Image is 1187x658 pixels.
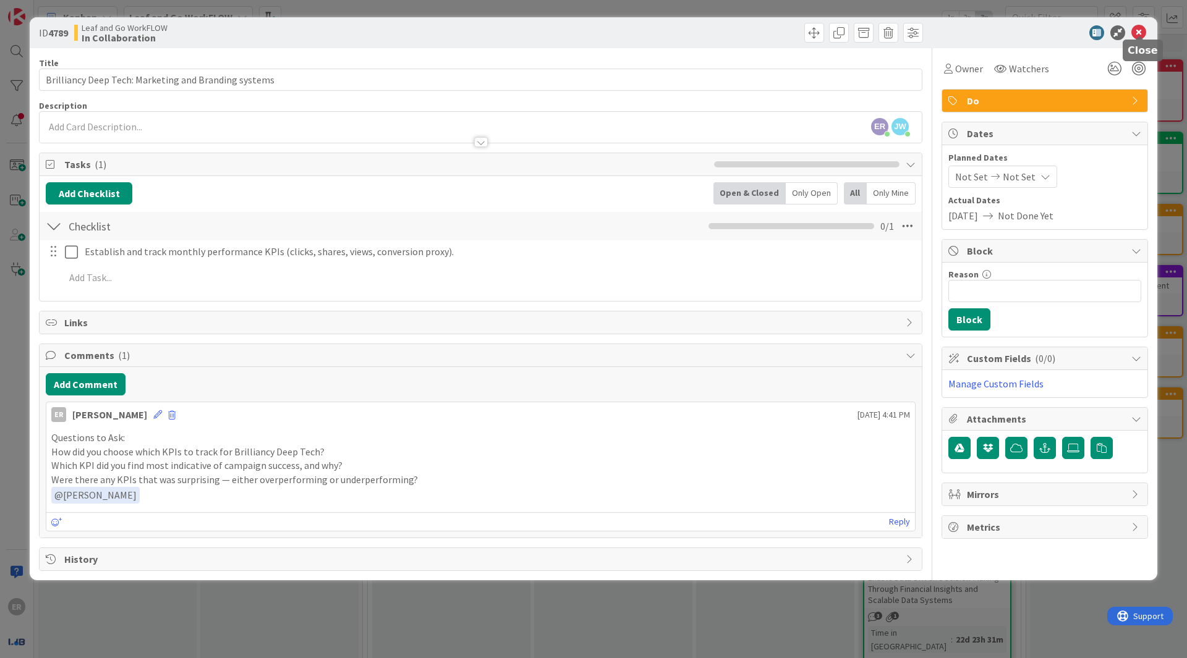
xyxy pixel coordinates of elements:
span: @ [54,489,63,501]
span: Block [967,243,1125,258]
span: Leaf and Go WorkFLOW [82,23,168,33]
span: Mirrors [967,487,1125,502]
a: Reply [889,514,910,529]
p: Which KPI did you find most indicative of campaign success, and why? [51,458,910,473]
span: ( 1 ) [95,158,106,171]
h5: Close [1128,44,1158,56]
span: Links [64,315,900,330]
button: Add Comment [46,373,126,395]
div: [PERSON_NAME] [72,407,147,422]
a: Manage Custom Fields [948,378,1044,390]
div: All [844,182,867,205]
span: History [64,552,900,567]
p: Establish and track monthly performance KPIs (clicks, shares, views, conversion proxy). [85,245,913,259]
span: Tasks [64,157,708,172]
p: Questions to Ask: [51,431,910,445]
span: ER [871,118,888,135]
span: Comments [64,348,900,363]
div: ER [51,407,66,422]
span: Attachments [967,411,1125,426]
span: [PERSON_NAME] [54,489,137,501]
button: Block [948,308,990,331]
div: Only Mine [867,182,916,205]
span: Do [967,93,1125,108]
span: Custom Fields [967,351,1125,366]
span: Actual Dates [948,194,1141,207]
p: Were there any KPIs that was surprising — either overperforming or underperforming? [51,473,910,487]
span: Not Set [1003,169,1036,184]
span: Owner [955,61,983,76]
span: [DATE] [948,208,978,223]
span: Support [26,2,56,17]
span: Planned Dates [948,151,1141,164]
p: How did you choose which KPIs to track for Brilliancy Deep Tech? [51,445,910,459]
span: Dates [967,126,1125,141]
b: In Collaboration [82,33,168,43]
input: Add Checklist... [64,215,342,237]
div: Only Open [786,182,838,205]
span: Not Set [955,169,988,184]
span: [DATE] 4:41 PM [857,408,910,421]
span: Not Done Yet [998,208,1053,223]
b: 4789 [48,27,68,39]
span: Metrics [967,520,1125,534]
span: Description [39,100,87,111]
span: JW [891,118,909,135]
input: type card name here... [39,69,922,91]
span: ( 0/0 ) [1035,352,1055,365]
span: ( 1 ) [118,349,130,361]
div: Open & Closed [713,182,786,205]
span: 0 / 1 [880,219,894,234]
span: ID [39,25,68,40]
button: Add Checklist [46,182,132,205]
span: Watchers [1009,61,1049,76]
label: Title [39,57,59,69]
label: Reason [948,269,979,280]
